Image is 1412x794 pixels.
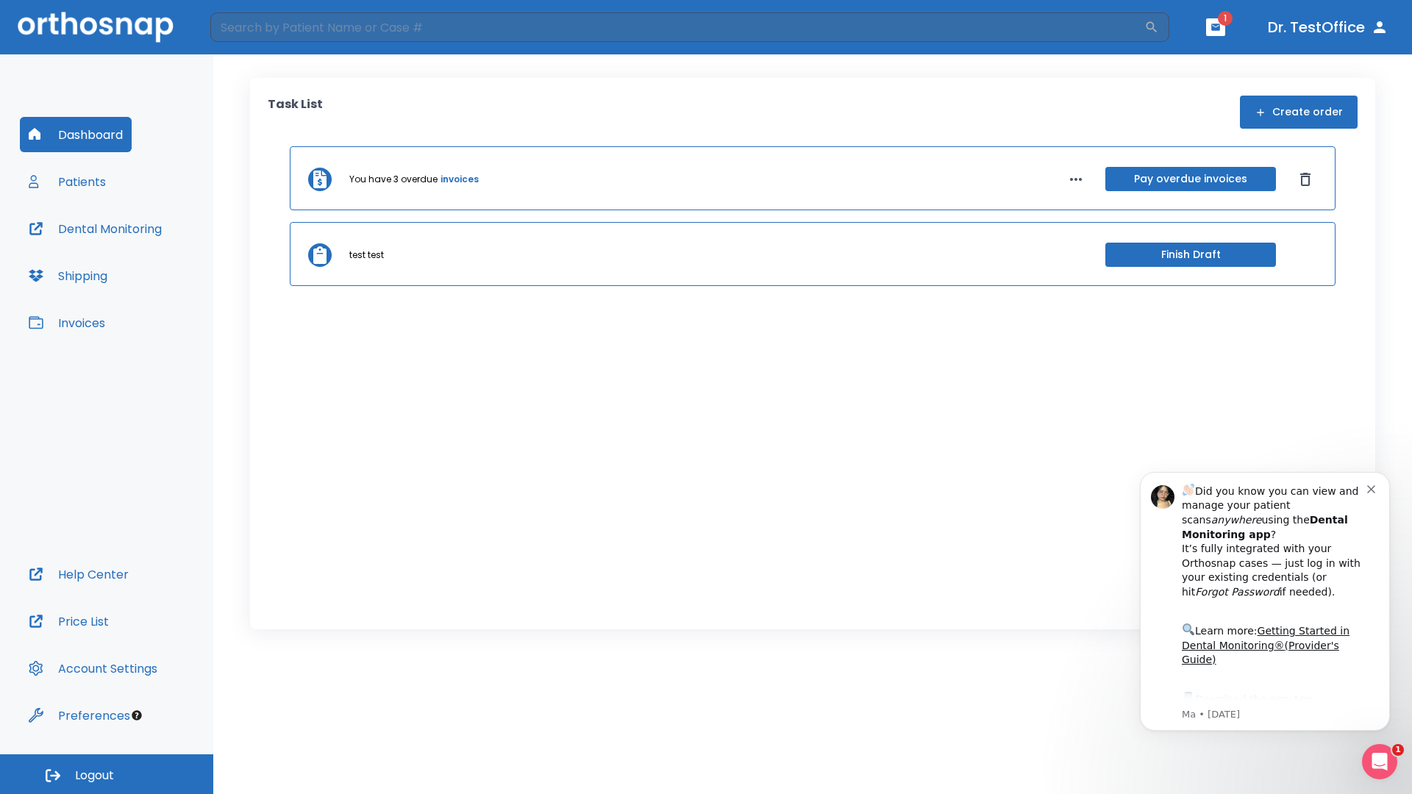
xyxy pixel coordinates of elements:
[441,173,479,186] a: invoices
[20,164,115,199] button: Patients
[20,557,138,592] button: Help Center
[130,709,143,722] div: Tooltip anchor
[64,240,249,315] div: Download the app: | ​ Let us know if you need help getting started!
[1118,450,1412,754] iframe: Intercom notifications message
[20,305,114,340] button: Invoices
[349,248,384,262] p: test test
[1218,11,1233,26] span: 1
[268,96,323,129] p: Task List
[1105,167,1276,191] button: Pay overdue invoices
[20,604,118,639] button: Price List
[349,173,438,186] p: You have 3 overdue
[20,117,132,152] button: Dashboard
[75,768,114,784] span: Logout
[64,258,249,271] p: Message from Ma, sent 3w ago
[1240,96,1358,129] button: Create order
[20,258,116,293] button: Shipping
[1362,744,1397,779] iframe: Intercom live chat
[1294,168,1317,191] button: Dismiss
[18,12,174,42] img: Orthosnap
[1392,744,1404,756] span: 1
[1262,14,1394,40] button: Dr. TestOffice
[20,651,166,686] button: Account Settings
[20,698,139,733] button: Preferences
[249,32,261,43] button: Dismiss notification
[64,243,195,270] a: App Store
[1105,243,1276,267] button: Finish Draft
[210,12,1144,42] input: Search by Patient Name or Case #
[20,211,171,246] button: Dental Monitoring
